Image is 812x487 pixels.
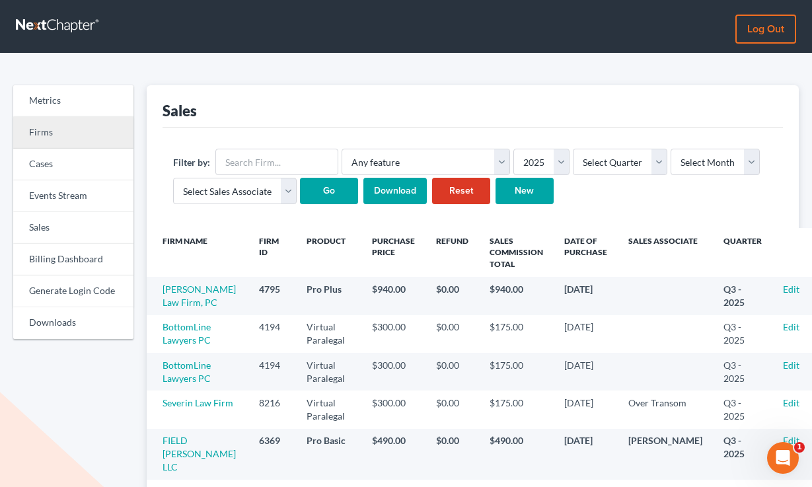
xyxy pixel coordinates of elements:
a: Downloads [13,307,133,339]
td: $490.00 [479,429,554,480]
div: Sales [163,101,197,120]
th: Sales Associate [618,228,713,277]
td: $0.00 [425,429,479,480]
a: FIELD [PERSON_NAME] LLC [163,435,236,472]
th: Firm Name [147,228,248,277]
td: 8216 [248,391,296,428]
td: $175.00 [479,315,554,353]
a: Cases [13,149,133,180]
td: Q3 - 2025 [713,277,772,315]
td: Pro Basic [296,429,361,480]
th: Product [296,228,361,277]
td: $0.00 [425,391,479,428]
a: [PERSON_NAME] Law Firm, PC [163,283,236,308]
input: Go [300,178,358,204]
td: 4194 [248,315,296,353]
td: Over Transom [618,391,713,428]
td: $0.00 [425,315,479,353]
td: [DATE] [554,315,618,353]
a: Generate Login Code [13,276,133,307]
th: Quarter [713,228,772,277]
td: $175.00 [479,391,554,428]
td: [DATE] [554,429,618,480]
a: New [496,178,554,204]
td: $175.00 [479,353,554,391]
td: Q3 - 2025 [713,353,772,391]
input: Search Firm... [215,149,338,175]
th: Purchase Price [361,228,425,277]
td: $940.00 [361,277,425,315]
a: Log out [735,15,796,44]
td: $0.00 [425,353,479,391]
th: Date of Purchase [554,228,618,277]
td: Pro Plus [296,277,361,315]
input: Download [363,178,427,204]
a: Reset [432,178,490,204]
td: $490.00 [361,429,425,480]
th: Firm ID [248,228,296,277]
a: Edit [783,283,799,295]
a: Edit [783,397,799,408]
a: Severin Law Firm [163,397,233,408]
a: Sales [13,212,133,244]
iframe: Intercom live chat [767,442,799,474]
td: $300.00 [361,315,425,353]
td: Q3 - 2025 [713,315,772,353]
a: Metrics [13,85,133,117]
span: 1 [794,442,805,453]
a: Edit [783,359,799,371]
td: [DATE] [554,277,618,315]
a: BottomLine Lawyers PC [163,359,211,384]
label: Filter by: [173,155,210,169]
a: Edit [783,435,799,446]
td: 4795 [248,277,296,315]
td: Virtual Paralegal [296,353,361,391]
td: $0.00 [425,277,479,315]
td: [PERSON_NAME] [618,429,713,480]
td: $940.00 [479,277,554,315]
td: [DATE] [554,391,618,428]
td: 6369 [248,429,296,480]
a: BottomLine Lawyers PC [163,321,211,346]
td: Virtual Paralegal [296,315,361,353]
td: 4194 [248,353,296,391]
a: Billing Dashboard [13,244,133,276]
td: $300.00 [361,391,425,428]
td: $300.00 [361,353,425,391]
td: [DATE] [554,353,618,391]
td: Virtual Paralegal [296,391,361,428]
th: Sales Commission Total [479,228,554,277]
a: Firms [13,117,133,149]
td: Q3 - 2025 [713,429,772,480]
td: Q3 - 2025 [713,391,772,428]
th: Refund [425,228,479,277]
a: Edit [783,321,799,332]
a: Events Stream [13,180,133,212]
